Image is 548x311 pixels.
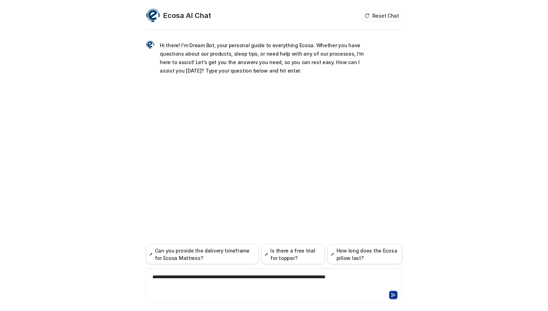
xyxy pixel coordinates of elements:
[146,41,155,49] img: Widget
[146,8,160,23] img: Widget
[363,11,402,21] button: Reset Chat
[262,244,325,264] button: Is there a free trial for topper?
[328,244,402,264] button: How long does the Ecosa pillow last?
[160,41,366,75] p: Hi there! I’m Dream Bot, your personal guide to everything Ecosa. Whether you have questions abou...
[164,11,212,20] h2: Ecosa AI Chat
[146,244,259,264] button: Can you provide the delivery timeframe for Ecosa Mattress?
